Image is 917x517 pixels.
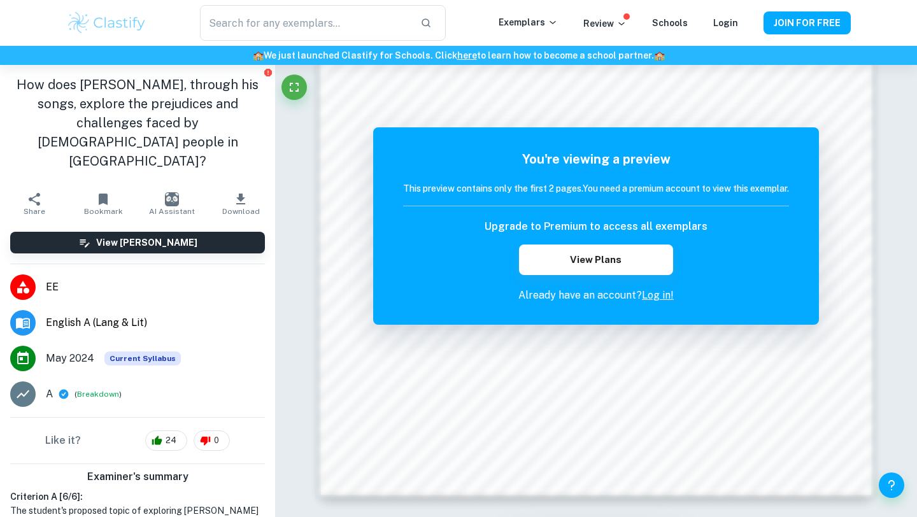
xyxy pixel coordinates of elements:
[879,472,904,498] button: Help and Feedback
[66,10,147,36] img: Clastify logo
[403,288,789,303] p: Already have an account?
[104,351,181,365] span: Current Syllabus
[457,50,477,60] a: here
[222,207,260,216] span: Download
[10,490,265,504] h6: Criterion A [ 6 / 6 ]:
[519,244,673,275] button: View Plans
[485,219,707,234] h6: Upgrade to Premium to access all exemplars
[583,17,627,31] p: Review
[75,388,122,400] span: ( )
[104,351,181,365] div: This exemplar is based on the current syllabus. Feel free to refer to it for inspiration/ideas wh...
[499,15,558,29] p: Exemplars
[207,434,226,447] span: 0
[10,75,265,171] h1: How does [PERSON_NAME], through his songs, explore the prejudices and challenges faced by [DEMOGR...
[145,430,187,451] div: 24
[138,186,206,222] button: AI Assistant
[206,186,275,222] button: Download
[253,50,264,60] span: 🏫
[159,434,183,447] span: 24
[24,207,45,216] span: Share
[281,74,307,100] button: Fullscreen
[654,50,665,60] span: 🏫
[46,280,265,295] span: EE
[46,315,265,330] span: English A (Lang & Lit)
[69,186,138,222] button: Bookmark
[713,18,738,28] a: Login
[10,232,265,253] button: View [PERSON_NAME]
[149,207,195,216] span: AI Assistant
[263,67,273,77] button: Report issue
[194,430,230,451] div: 0
[46,386,53,402] p: A
[3,48,914,62] h6: We just launched Clastify for Schools. Click to learn how to become a school partner.
[84,207,123,216] span: Bookmark
[200,5,410,41] input: Search for any exemplars...
[403,181,789,195] h6: This preview contains only the first 2 pages. You need a premium account to view this exemplar.
[642,289,674,301] a: Log in!
[764,11,851,34] button: JOIN FOR FREE
[46,351,94,366] span: May 2024
[652,18,688,28] a: Schools
[5,469,270,485] h6: Examiner's summary
[403,150,789,169] h5: You're viewing a preview
[165,192,179,206] img: AI Assistant
[45,433,81,448] h6: Like it?
[77,388,119,400] button: Breakdown
[96,236,197,250] h6: View [PERSON_NAME]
